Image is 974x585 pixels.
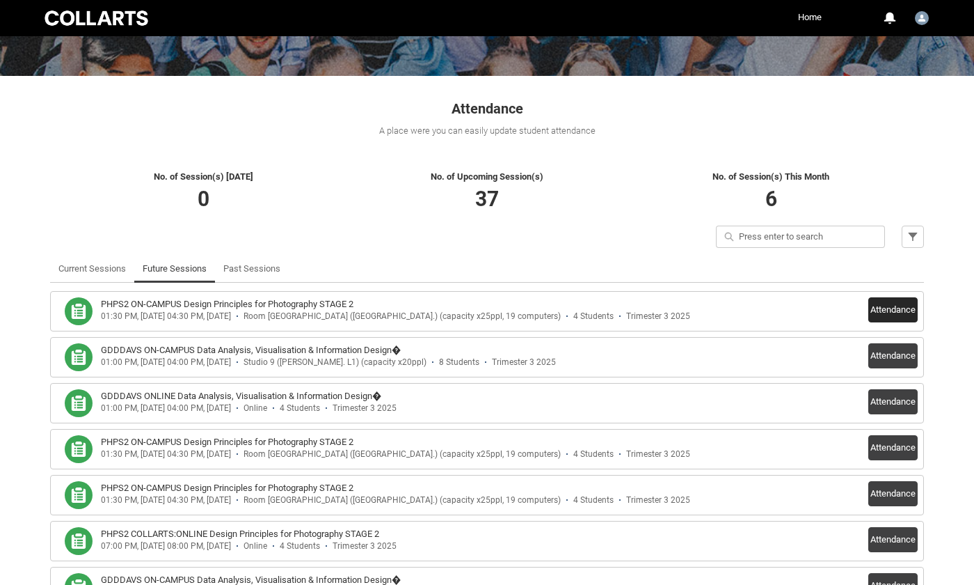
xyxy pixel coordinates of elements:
span: No. of Session(s) This Month [712,171,829,182]
span: No. of Upcoming Session(s) [431,171,543,182]
div: 01:30 PM, [DATE] 04:30 PM, [DATE] [101,311,231,322]
button: Attendance [868,481,918,506]
button: Attendance [868,435,918,460]
h3: PHPS2 COLLARTS:ONLINE Design Principles for Photography STAGE 2 [101,527,379,541]
div: 07:00 PM, [DATE] 08:00 PM, [DATE] [101,541,231,552]
div: 01:00 PM, [DATE] 04:00 PM, [DATE] [101,403,231,414]
h3: PHPS2 ON-CAMPUS Design Principles for Photography STAGE 2 [101,481,353,495]
div: Trimester 3 2025 [626,449,690,460]
div: Trimester 3 2025 [333,541,397,552]
a: Future Sessions [143,255,207,283]
h3: PHPS2 ON-CAMPUS Design Principles for Photography STAGE 2 [101,297,353,311]
input: Press enter to search [716,226,885,248]
button: Attendance [868,527,918,552]
div: Room [GEOGRAPHIC_DATA] ([GEOGRAPHIC_DATA].) (capacity x25ppl, 19 computers) [243,311,561,322]
li: Past Sessions [215,255,289,283]
span: 0 [198,187,209,211]
div: 4 Students [573,495,614,506]
h3: GDDDAVS ONLINE Data Analysis, Visualisation & Information Design� [101,389,381,403]
a: Past Sessions [223,255,280,283]
span: Attendance [452,100,523,117]
button: Attendance [868,389,918,414]
div: Trimester 3 2025 [333,403,397,414]
button: Attendance [868,297,918,322]
div: Online [243,541,267,552]
h3: PHPS2 ON-CAMPUS Design Principles for Photography STAGE 2 [101,435,353,449]
div: 01:00 PM, [DATE] 04:00 PM, [DATE] [101,357,231,368]
div: 01:30 PM, [DATE] 04:30 PM, [DATE] [101,449,231,460]
div: Trimester 3 2025 [626,311,690,322]
button: User Profile Faculty.eismawi [911,6,932,28]
div: Room [GEOGRAPHIC_DATA] ([GEOGRAPHIC_DATA].) (capacity x25ppl, 19 computers) [243,449,561,460]
li: Current Sessions [50,255,134,283]
div: 4 Students [280,541,320,552]
div: 4 Students [573,449,614,460]
button: Filter [902,226,924,248]
span: 37 [475,187,499,211]
div: A place were you can easily update student attendance [50,124,924,138]
li: Future Sessions [134,255,215,283]
a: Home [795,7,825,28]
img: Faculty.eismawi [915,11,929,25]
button: Attendance [868,343,918,368]
div: Trimester 3 2025 [492,357,556,368]
span: No. of Session(s) [DATE] [154,171,253,182]
div: 4 Students [573,311,614,322]
div: 01:30 PM, [DATE] 04:30 PM, [DATE] [101,495,231,506]
div: Online [243,403,267,414]
div: 4 Students [280,403,320,414]
div: Room [GEOGRAPHIC_DATA] ([GEOGRAPHIC_DATA].) (capacity x25ppl, 19 computers) [243,495,561,506]
span: 6 [765,187,777,211]
h3: GDDDAVS ON-CAMPUS Data Analysis, Visualisation & Information Design� [101,343,401,357]
div: Studio 9 ([PERSON_NAME]. L1) (capacity x20ppl) [243,357,426,368]
div: Trimester 3 2025 [626,495,690,506]
a: Current Sessions [58,255,126,283]
div: 8 Students [439,357,479,368]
